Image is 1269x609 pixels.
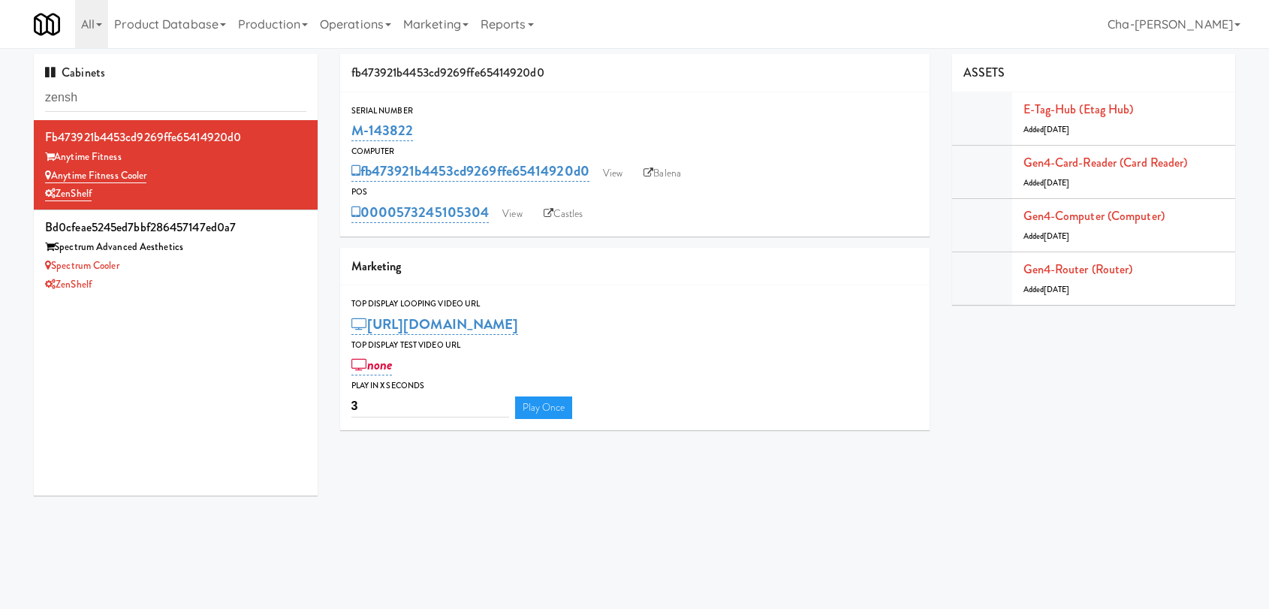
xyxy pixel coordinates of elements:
span: [DATE] [1044,284,1070,295]
a: 0000573245105304 [351,202,490,223]
a: ZenShelf [45,186,92,201]
span: [DATE] [1044,177,1070,188]
li: fb473921b4453cd9269ffe65414920d0Anytime Fitness Anytime Fitness CoolerZenShelf [34,120,318,210]
a: Balena [636,162,689,185]
div: Serial Number [351,104,918,119]
a: E-tag-hub (Etag Hub) [1023,101,1134,118]
div: bd0cfeae5245ed7bbf286457147ed0a7 [45,216,306,239]
a: [URL][DOMAIN_NAME] [351,314,519,335]
span: Marketing [351,258,402,275]
span: Cabinets [45,64,105,81]
a: View [495,203,529,225]
div: fb473921b4453cd9269ffe65414920d0 [45,126,306,149]
input: Search cabinets [45,84,306,112]
div: Computer [351,144,918,159]
span: Added [1023,124,1070,135]
span: Added [1023,284,1070,295]
div: fb473921b4453cd9269ffe65414920d0 [340,54,930,92]
a: Gen4-router (Router) [1023,261,1133,278]
div: Spectrum Advanced Aesthetics [45,238,306,257]
a: Gen4-computer (Computer) [1023,207,1165,225]
a: fb473921b4453cd9269ffe65414920d0 [351,161,589,182]
a: Anytime Fitness Cooler [45,168,146,183]
a: Play Once [515,396,573,419]
a: Gen4-card-reader (Card Reader) [1023,154,1188,171]
span: [DATE] [1044,124,1070,135]
span: [DATE] [1044,231,1070,242]
div: POS [351,185,918,200]
div: Top Display Looping Video Url [351,297,918,312]
a: M-143822 [351,120,414,141]
div: Play in X seconds [351,378,918,393]
a: Spectrum Cooler [45,258,119,273]
span: Added [1023,177,1070,188]
li: bd0cfeae5245ed7bbf286457147ed0a7Spectrum Advanced Aesthetics Spectrum CoolerZenShelf [34,210,318,300]
a: none [351,354,393,375]
span: Added [1023,231,1070,242]
div: Anytime Fitness [45,148,306,167]
img: Micromart [34,11,60,38]
a: ZenShelf [45,277,92,291]
span: ASSETS [963,64,1005,81]
div: Top Display Test Video Url [351,338,918,353]
a: View [595,162,630,185]
a: Castles [536,203,591,225]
